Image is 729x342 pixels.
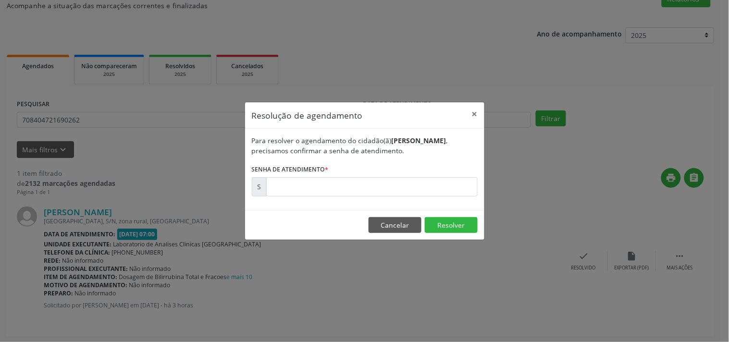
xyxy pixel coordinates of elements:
[369,217,421,233] button: Cancelar
[252,177,267,196] div: S
[252,109,363,122] h5: Resolução de agendamento
[252,162,329,177] label: Senha de atendimento
[465,102,484,126] button: Close
[425,217,478,233] button: Resolver
[392,136,446,145] b: [PERSON_NAME]
[252,135,478,156] div: Para resolver o agendamento do cidadão(ã) , precisamos confirmar a senha de atendimento.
